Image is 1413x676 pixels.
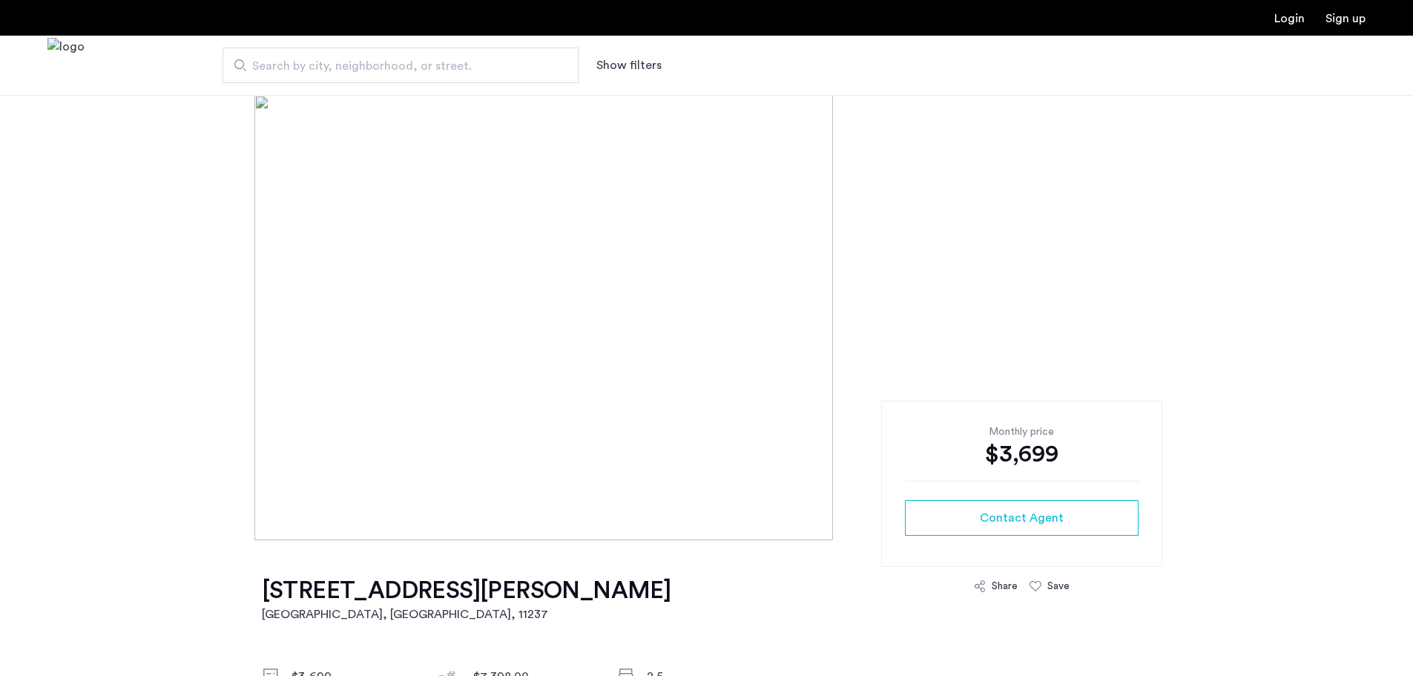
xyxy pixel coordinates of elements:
div: Share [992,579,1018,594]
img: logo [47,38,85,93]
h1: [STREET_ADDRESS][PERSON_NAME] [262,576,671,606]
h2: [GEOGRAPHIC_DATA], [GEOGRAPHIC_DATA] , 11237 [262,606,671,623]
span: Contact Agent [980,509,1064,527]
span: Search by city, neighborhood, or street. [252,57,537,75]
div: $3,699 [905,439,1139,469]
button: button [905,500,1139,536]
button: Show or hide filters [596,56,662,74]
div: Save [1047,579,1070,594]
a: [STREET_ADDRESS][PERSON_NAME][GEOGRAPHIC_DATA], [GEOGRAPHIC_DATA], 11237 [262,576,671,623]
div: Monthly price [905,424,1139,439]
a: Cazamio Logo [47,38,85,93]
img: [object%20Object] [254,95,1159,540]
a: Registration [1325,13,1366,24]
a: Login [1274,13,1305,24]
input: Apartment Search [223,47,579,83]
